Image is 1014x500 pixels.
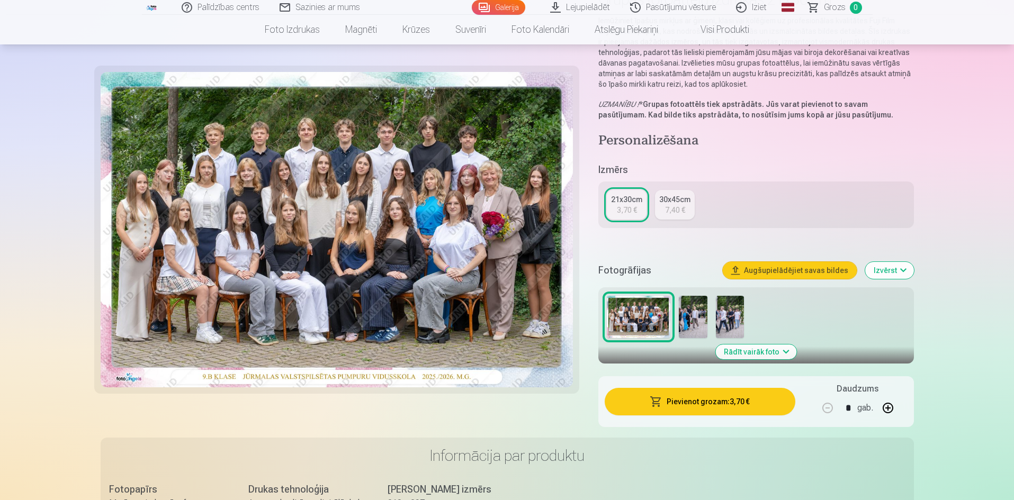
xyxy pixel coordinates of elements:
[443,15,499,44] a: Suvenīri
[723,262,857,279] button: Augšupielādējiet savas bildes
[671,15,762,44] a: Visi produkti
[857,395,873,421] div: gab.
[390,15,443,44] a: Krūzes
[248,482,366,497] div: Drukas tehnoloģija
[598,100,893,119] strong: Grupas fotoattēls tiek apstrādāts. Jūs varat pievienot to savam pasūtījumam. Kad bilde tiks apstr...
[824,1,846,14] span: Grozs
[598,100,639,108] em: UZMANĪBU !
[109,482,227,497] div: Fotopapīrs
[617,205,637,215] div: 3,70 €
[598,15,913,89] p: Iemūžiniet īpašus mirkļus ar ģimeni, klasi vai kolēģiem uz profesionālas kvalitātes Fuji Film Cry...
[865,262,914,279] button: Izvērst
[598,162,913,177] h5: Izmērs
[388,482,506,497] div: [PERSON_NAME] izmērs
[499,15,582,44] a: Foto kalendāri
[611,194,642,205] div: 21x30cm
[333,15,390,44] a: Magnēti
[598,133,913,150] h4: Personalizēšana
[665,205,685,215] div: 7,40 €
[715,344,796,359] button: Rādīt vairāk foto
[252,15,333,44] a: Foto izdrukas
[850,2,862,14] span: 0
[146,4,158,11] img: /fa3
[109,446,905,465] h3: Informācija par produktu
[655,190,695,220] a: 30x45cm7,40 €
[659,194,690,205] div: 30x45cm
[607,190,647,220] a: 21x30cm3,70 €
[605,388,795,415] button: Pievienot grozam:3,70 €
[598,263,714,278] h5: Fotogrāfijas
[837,383,878,395] h5: Daudzums
[582,15,671,44] a: Atslēgu piekariņi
